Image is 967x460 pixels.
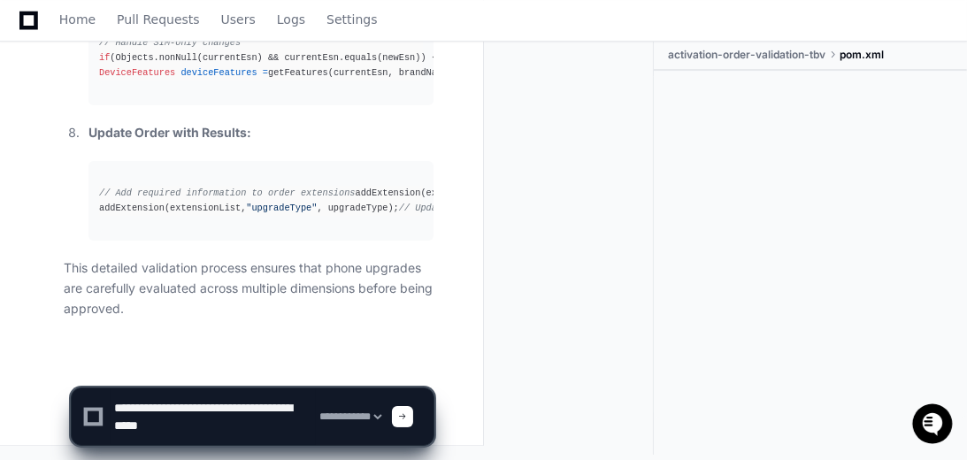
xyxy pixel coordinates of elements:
[99,37,241,48] span: // Handle SIM-only changes
[99,67,175,78] span: DeviceFeatures
[60,149,224,163] div: We're available if you need us!
[60,131,290,149] div: Start new chat
[399,203,590,213] span: // Update order status to VALIDATED
[910,402,958,449] iframe: Open customer support
[840,48,884,62] span: pom.xml
[180,67,257,78] span: deviceFeatures
[274,188,322,210] button: See all
[125,275,214,289] a: Powered byPylon
[117,14,199,25] span: Pull Requests
[99,186,423,216] div: addExtension(extensionList, , tfUpgradeMode); addExtension(extensionList, , upgradeType); clientS...
[64,258,434,318] p: This detailed validation process ensures that phone upgrades are carefully evaluated across multi...
[99,35,423,80] div: (Objects.nonNull(currentEsn) && currentEsn.equals(newEsn)) { } getFeatures(currentEsn, brandName,...
[668,48,825,62] span: activation-order-validation-tbv
[59,14,96,25] span: Home
[18,70,322,98] div: Welcome
[176,276,214,289] span: Pylon
[18,17,53,52] img: PlayerZero
[99,52,110,63] span: if
[221,14,256,25] span: Users
[99,188,356,198] span: // Add required information to order extensions
[18,219,46,248] img: Sivanandan EM
[157,236,193,250] span: [DATE]
[55,236,143,250] span: [PERSON_NAME]
[326,14,377,25] span: Settings
[18,131,50,163] img: 1736555170064-99ba0984-63c1-480f-8ee9-699278ef63ed
[18,192,119,206] div: Past conversations
[88,125,251,140] strong: Update Order with Results:
[263,67,268,78] span: =
[147,236,153,250] span: •
[246,203,317,213] span: "upgradeType"
[277,14,305,25] span: Logs
[301,136,322,157] button: Start new chat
